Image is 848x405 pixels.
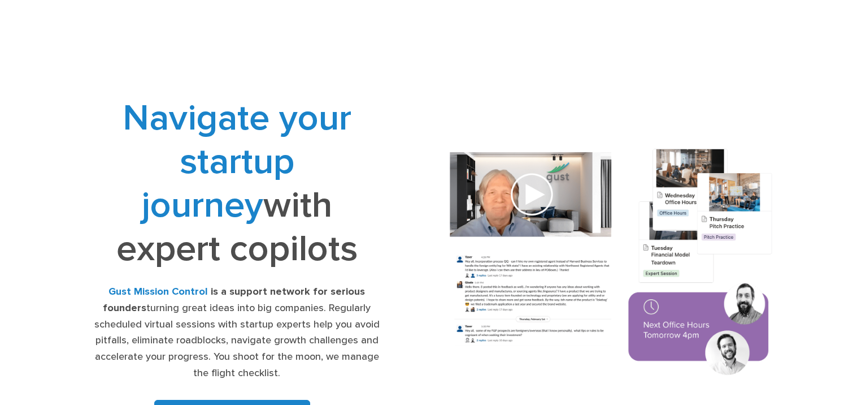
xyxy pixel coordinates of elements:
[123,96,351,227] span: Navigate your startup journey
[108,286,208,298] strong: Gust Mission Control
[94,284,380,382] div: turning great ideas into big companies. Regularly scheduled virtual sessions with startup experts...
[433,136,790,391] img: Composition of calendar events, a video call presentation, and chat rooms
[94,96,380,270] h1: with expert copilots
[103,286,365,314] strong: is a support network for serious founders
